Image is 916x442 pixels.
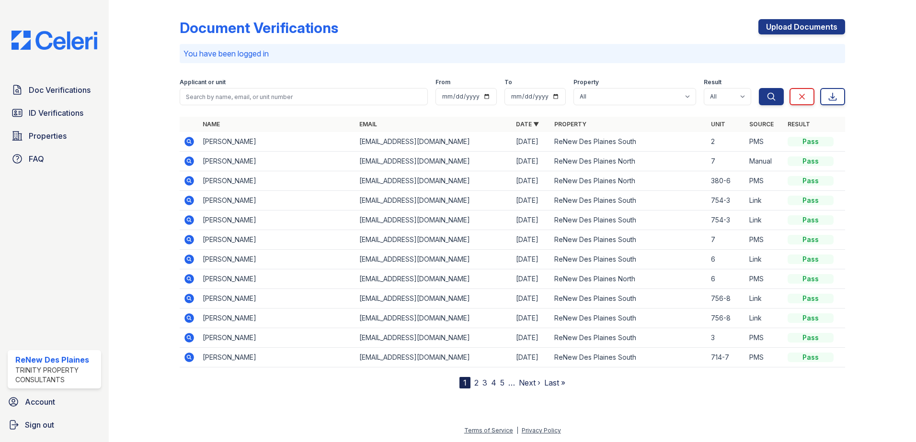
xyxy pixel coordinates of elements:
div: Pass [788,235,834,244]
span: Doc Verifications [29,84,91,96]
td: [PERSON_NAME] [199,289,355,309]
div: Trinity Property Consultants [15,365,97,385]
label: To [504,78,512,86]
td: [PERSON_NAME] [199,171,355,191]
td: 754-3 [707,191,745,210]
p: You have been logged in [183,48,841,59]
label: From [435,78,450,86]
td: [PERSON_NAME] [199,328,355,348]
td: [PERSON_NAME] [199,210,355,230]
td: Link [745,250,784,269]
td: 7 [707,152,745,171]
td: [DATE] [512,191,550,210]
td: PMS [745,328,784,348]
a: Account [4,392,105,411]
span: … [508,377,515,388]
td: [PERSON_NAME] [199,269,355,289]
div: Pass [788,274,834,284]
td: [PERSON_NAME] [199,132,355,152]
a: FAQ [8,149,101,168]
td: ReNew Des Plaines North [550,152,707,171]
div: Document Verifications [180,19,338,36]
a: Email [359,121,377,128]
div: Pass [788,156,834,166]
a: Last » [544,378,565,387]
td: [DATE] [512,230,550,250]
div: Pass [788,196,834,205]
td: PMS [745,230,784,250]
td: 6 [707,269,745,289]
td: [EMAIL_ADDRESS][DOMAIN_NAME] [355,191,512,210]
td: PMS [745,269,784,289]
td: ReNew Des Plaines North [550,171,707,191]
div: | [516,427,518,434]
td: [DATE] [512,289,550,309]
div: Pass [788,215,834,225]
div: Pass [788,353,834,362]
a: Upload Documents [758,19,845,34]
span: Sign out [25,419,54,431]
td: ReNew Des Plaines South [550,210,707,230]
td: [EMAIL_ADDRESS][DOMAIN_NAME] [355,171,512,191]
label: Property [573,78,599,86]
a: Name [203,121,220,128]
td: ReNew Des Plaines South [550,132,707,152]
a: Terms of Service [464,427,513,434]
td: 2 [707,132,745,152]
td: PMS [745,132,784,152]
td: 756-8 [707,309,745,328]
td: [PERSON_NAME] [199,230,355,250]
a: Doc Verifications [8,80,101,99]
a: 2 [474,378,479,387]
td: ReNew Des Plaines South [550,230,707,250]
div: 1 [459,377,470,388]
td: 380-6 [707,171,745,191]
td: 6 [707,250,745,269]
td: [EMAIL_ADDRESS][DOMAIN_NAME] [355,269,512,289]
div: Pass [788,294,834,303]
td: [DATE] [512,250,550,269]
td: [DATE] [512,269,550,289]
a: Sign out [4,415,105,434]
a: Source [749,121,774,128]
td: [EMAIL_ADDRESS][DOMAIN_NAME] [355,289,512,309]
td: [EMAIL_ADDRESS][DOMAIN_NAME] [355,348,512,367]
td: [EMAIL_ADDRESS][DOMAIN_NAME] [355,230,512,250]
td: [PERSON_NAME] [199,152,355,171]
td: [DATE] [512,348,550,367]
span: Properties [29,130,67,142]
td: ReNew Des Plaines South [550,191,707,210]
td: ReNew Des Plaines South [550,250,707,269]
a: Unit [711,121,725,128]
a: 4 [491,378,496,387]
td: [DATE] [512,309,550,328]
td: 714-7 [707,348,745,367]
td: Link [745,191,784,210]
td: [EMAIL_ADDRESS][DOMAIN_NAME] [355,210,512,230]
td: [EMAIL_ADDRESS][DOMAIN_NAME] [355,250,512,269]
div: Pass [788,137,834,146]
td: 3 [707,328,745,348]
label: Applicant or unit [180,78,226,86]
td: ReNew Des Plaines South [550,309,707,328]
a: Result [788,121,810,128]
a: 3 [482,378,487,387]
a: 5 [500,378,504,387]
div: Pass [788,176,834,186]
td: [DATE] [512,328,550,348]
td: [DATE] [512,171,550,191]
td: [PERSON_NAME] [199,309,355,328]
td: [PERSON_NAME] [199,348,355,367]
td: Link [745,210,784,230]
td: ReNew Des Plaines South [550,289,707,309]
a: Property [554,121,586,128]
td: [PERSON_NAME] [199,191,355,210]
td: 7 [707,230,745,250]
div: Pass [788,313,834,323]
td: PMS [745,171,784,191]
span: FAQ [29,153,44,165]
a: Next › [519,378,540,387]
input: Search by name, email, or unit number [180,88,428,105]
td: Link [745,309,784,328]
